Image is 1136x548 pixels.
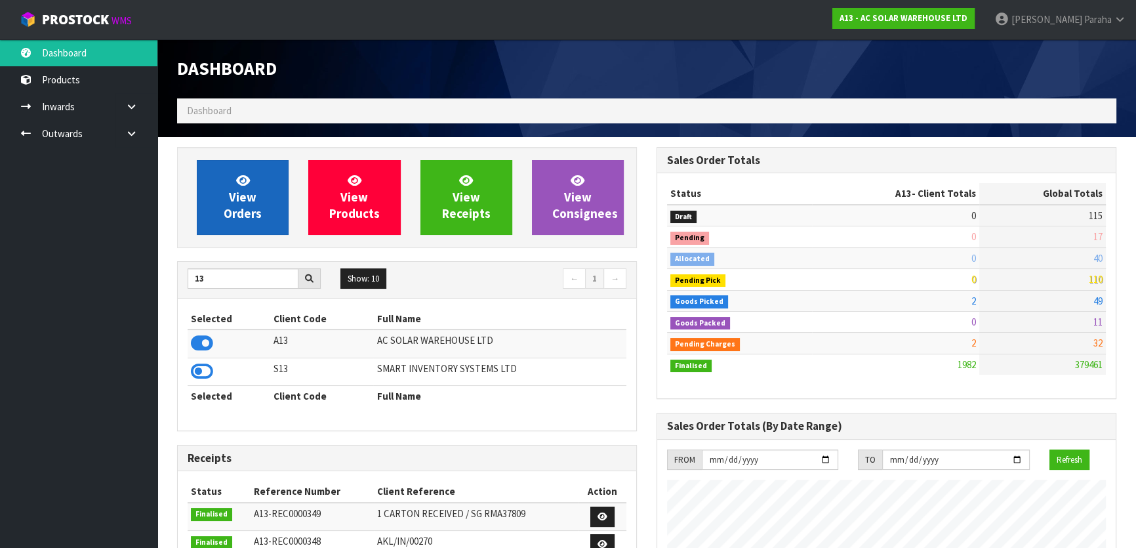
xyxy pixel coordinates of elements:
[254,535,321,547] span: A13-REC0000348
[329,173,380,222] span: View Products
[417,268,627,291] nav: Page navigation
[532,160,624,235] a: ViewConsignees
[1093,252,1103,264] span: 40
[1011,13,1082,26] span: [PERSON_NAME]
[308,160,400,235] a: ViewProducts
[858,450,882,471] div: TO
[340,268,386,289] button: Show: 10
[670,295,728,308] span: Goods Picked
[670,338,740,351] span: Pending Charges
[197,160,289,235] a: ViewOrders
[1093,337,1103,349] span: 32
[20,11,36,28] img: cube-alt.png
[420,160,512,235] a: ViewReceipts
[971,252,976,264] span: 0
[373,358,626,385] td: SMART INVENTORY SYSTEMS LTD
[840,12,967,24] strong: A13 - AC SOLAR WAREHOUSE LTD
[832,8,975,29] a: A13 - AC SOLAR WAREHOUSE LTD
[442,173,491,222] span: View Receipts
[42,11,109,28] span: ProStock
[603,268,626,289] a: →
[270,329,373,358] td: A13
[373,308,626,329] th: Full Name
[177,57,277,80] span: Dashboard
[188,452,626,465] h3: Receipts
[1049,450,1089,471] button: Refresh
[188,481,251,502] th: Status
[670,253,714,266] span: Allocated
[971,230,976,243] span: 0
[578,481,626,502] th: Action
[971,273,976,285] span: 0
[670,211,697,224] span: Draft
[1075,358,1103,371] span: 379461
[958,358,976,371] span: 1982
[971,337,976,349] span: 2
[112,14,132,27] small: WMS
[670,232,709,245] span: Pending
[187,104,232,117] span: Dashboard
[670,274,725,287] span: Pending Pick
[667,420,1106,432] h3: Sales Order Totals (By Date Range)
[373,329,626,358] td: AC SOLAR WAREHOUSE LTD
[670,360,712,373] span: Finalised
[1093,316,1103,328] span: 11
[224,173,262,222] span: View Orders
[251,481,374,502] th: Reference Number
[377,507,525,520] span: 1 CARTON RECEIVED / SG RMA37809
[563,268,586,289] a: ←
[1084,13,1112,26] span: Paraha
[667,154,1106,167] h3: Sales Order Totals
[812,183,979,204] th: - Client Totals
[971,295,976,307] span: 2
[270,358,373,385] td: S13
[377,535,432,547] span: AKL/IN/00270
[667,450,702,471] div: FROM
[188,386,270,407] th: Selected
[552,173,618,222] span: View Consignees
[1089,209,1103,222] span: 115
[254,507,321,520] span: A13-REC0000349
[971,316,976,328] span: 0
[971,209,976,222] span: 0
[270,386,373,407] th: Client Code
[270,308,373,329] th: Client Code
[374,481,578,502] th: Client Reference
[188,268,298,289] input: Search clients
[979,183,1106,204] th: Global Totals
[1093,230,1103,243] span: 17
[188,308,270,329] th: Selected
[895,187,912,200] span: A13
[1089,273,1103,285] span: 110
[670,317,730,330] span: Goods Packed
[191,508,232,521] span: Finalised
[1093,295,1103,307] span: 49
[667,183,812,204] th: Status
[585,268,604,289] a: 1
[373,386,626,407] th: Full Name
